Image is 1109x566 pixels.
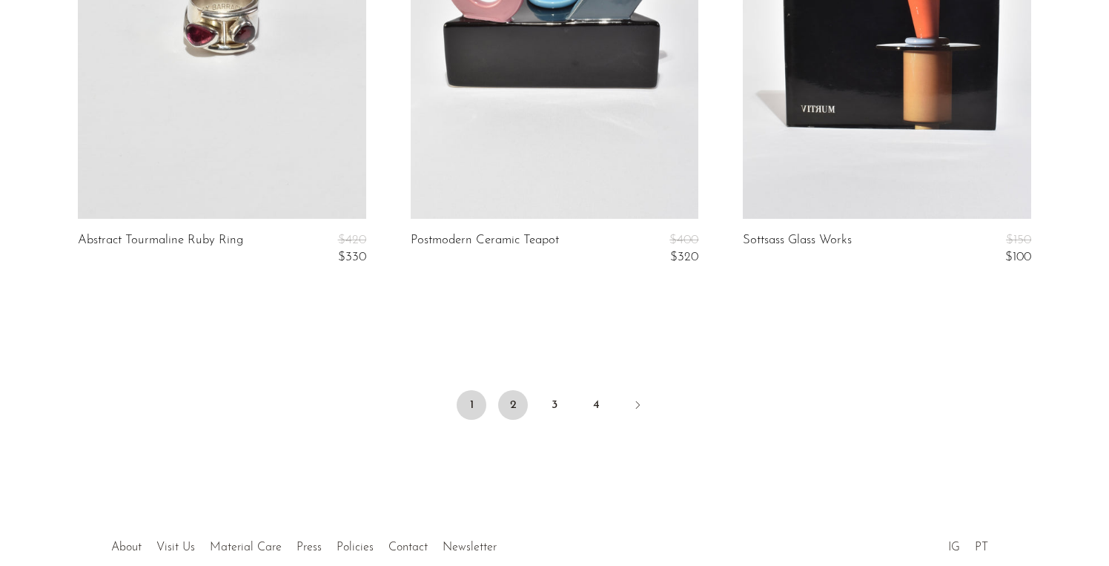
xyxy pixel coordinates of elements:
[338,251,366,263] span: $330
[623,390,652,423] a: Next
[156,542,195,553] a: Visit Us
[670,251,698,263] span: $320
[337,542,374,553] a: Policies
[297,542,322,553] a: Press
[948,542,960,553] a: IG
[1006,234,1031,246] span: $150
[78,234,243,264] a: Abstract Tourmaline Ruby Ring
[388,542,428,553] a: Contact
[104,530,504,558] ul: Quick links
[111,542,142,553] a: About
[498,390,528,420] a: 2
[338,234,366,246] span: $420
[975,542,988,553] a: PT
[1005,251,1031,263] span: $100
[581,390,611,420] a: 4
[669,234,698,246] span: $400
[743,234,852,264] a: Sottsass Glass Works
[411,234,559,264] a: Postmodern Ceramic Teapot
[941,530,996,558] ul: Social Medias
[210,542,282,553] a: Material Care
[457,390,486,420] span: 1
[540,390,569,420] a: 3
